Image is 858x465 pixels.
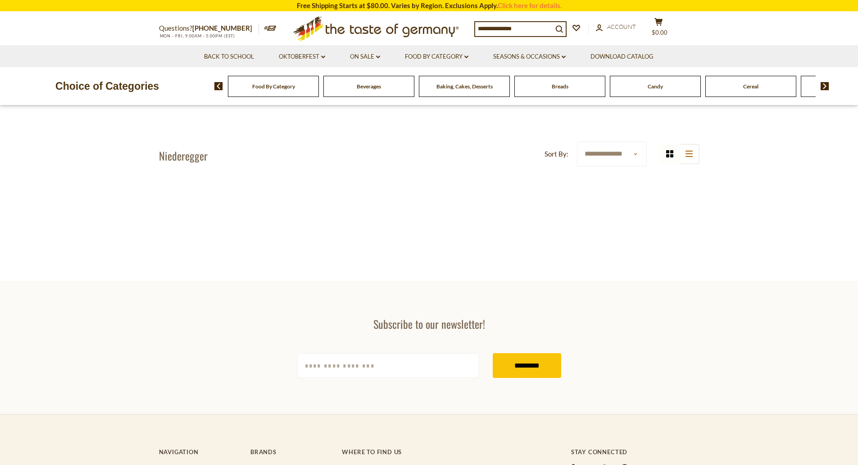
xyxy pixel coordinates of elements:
button: $0.00 [645,18,672,40]
span: MON - FRI, 9:00AM - 5:00PM (EST) [159,33,236,38]
h3: Subscribe to our newsletter! [297,317,561,331]
h4: Where to find us [342,448,535,456]
a: Back to School [204,52,254,62]
a: Breads [552,83,568,90]
a: Baking, Cakes, Desserts [436,83,493,90]
a: Seasons & Occasions [493,52,566,62]
a: Cereal [743,83,758,90]
label: Sort By: [545,148,568,160]
p: Questions? [159,23,259,34]
h1: Niederegger [159,149,208,162]
a: Download Catalog [590,52,654,62]
span: $0.00 [652,29,667,36]
h4: Navigation [159,448,241,456]
img: previous arrow [214,82,223,90]
a: Account [596,22,636,32]
a: Food By Category [252,83,295,90]
img: next arrow [821,82,829,90]
a: [PHONE_NUMBER] [192,24,252,32]
a: On Sale [350,52,380,62]
h4: Brands [250,448,333,456]
a: Candy [648,83,663,90]
a: Food By Category [405,52,468,62]
span: Account [607,23,636,30]
a: Click here for details. [498,1,562,9]
a: Oktoberfest [279,52,325,62]
a: Beverages [357,83,381,90]
h4: Stay Connected [571,448,699,456]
